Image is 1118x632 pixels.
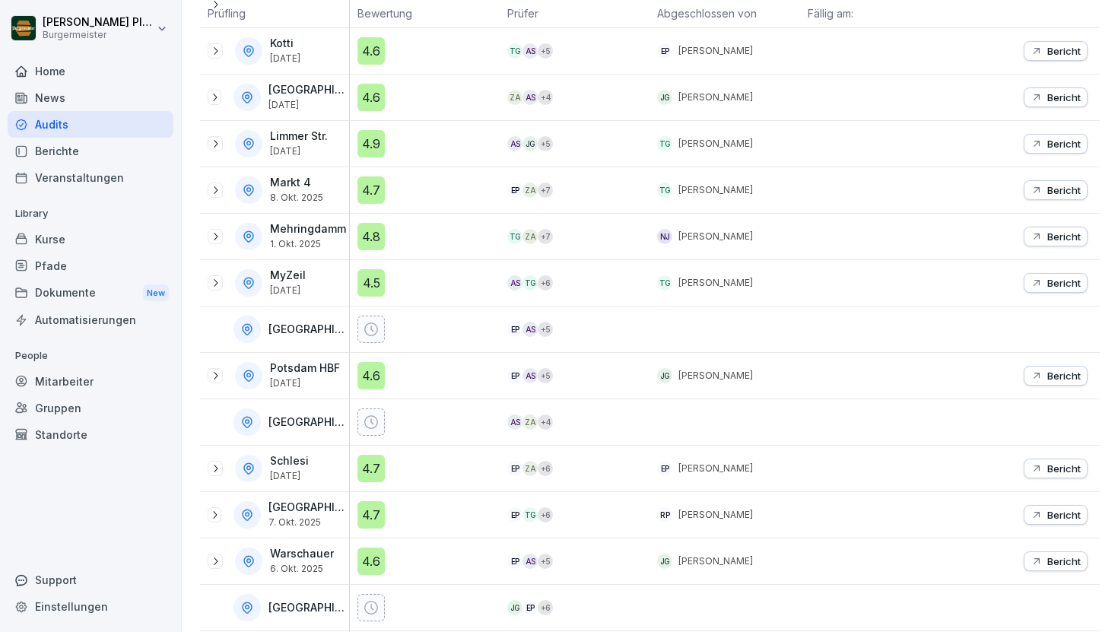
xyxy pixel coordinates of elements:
[8,395,173,421] a: Gruppen
[678,369,753,383] p: [PERSON_NAME]
[1024,180,1088,200] button: Bericht
[270,269,306,282] p: MyZeil
[522,461,538,476] div: ZA
[657,5,792,21] p: Abgeschlossen von
[507,136,522,151] div: AS
[1047,184,1081,196] p: Bericht
[538,136,553,151] div: + 5
[357,5,492,21] p: Bewertung
[357,548,385,575] div: 4.6
[8,111,173,138] a: Audits
[1024,459,1088,478] button: Bericht
[507,229,522,244] div: TG
[1024,366,1088,386] button: Bericht
[357,84,385,111] div: 4.6
[657,507,672,522] div: RP
[507,600,522,615] div: JG
[268,84,346,97] p: [GEOGRAPHIC_DATA]
[270,37,300,50] p: Kotti
[538,229,553,244] div: + 7
[1024,227,1088,246] button: Bericht
[507,414,522,430] div: AS
[1024,87,1088,107] button: Bericht
[507,275,522,291] div: AS
[8,306,173,333] a: Automatisierungen
[357,362,385,389] div: 4.6
[43,16,154,29] p: [PERSON_NAME] Pleger
[678,508,753,522] p: [PERSON_NAME]
[268,100,346,110] p: [DATE]
[357,501,385,529] div: 4.7
[1047,45,1081,57] p: Bericht
[8,252,173,279] div: Pfade
[522,275,538,291] div: TG
[1047,462,1081,475] p: Bericht
[8,138,173,164] a: Berichte
[8,202,173,226] p: Library
[538,368,553,383] div: + 5
[507,368,522,383] div: EP
[657,43,672,59] div: EP
[8,58,173,84] a: Home
[8,226,173,252] a: Kurse
[1024,41,1088,61] button: Bericht
[507,90,522,105] div: ZA
[657,461,672,476] div: EP
[268,416,346,429] p: [GEOGRAPHIC_DATA]
[522,136,538,151] div: JG
[268,501,346,514] p: [GEOGRAPHIC_DATA]
[8,279,173,307] a: DokumenteNew
[357,130,385,157] div: 4.9
[657,229,672,244] div: NJ
[8,567,173,593] div: Support
[538,322,553,337] div: + 5
[522,90,538,105] div: AS
[678,137,753,151] p: [PERSON_NAME]
[522,507,538,522] div: TG
[270,564,334,574] p: 6. Okt. 2025
[1047,138,1081,150] p: Bericht
[357,176,385,204] div: 4.7
[678,44,753,58] p: [PERSON_NAME]
[522,183,538,198] div: ZA
[522,322,538,337] div: AS
[8,593,173,620] a: Einstellungen
[8,84,173,111] a: News
[8,421,173,448] a: Standorte
[522,368,538,383] div: AS
[270,53,300,64] p: [DATE]
[522,600,538,615] div: EP
[1047,91,1081,103] p: Bericht
[270,471,309,481] p: [DATE]
[1024,551,1088,571] button: Bericht
[8,164,173,191] a: Veranstaltungen
[268,517,346,528] p: 7. Okt. 2025
[270,455,309,468] p: Schlesi
[270,239,346,249] p: 1. Okt. 2025
[357,455,385,482] div: 4.7
[270,548,334,561] p: Warschauer
[678,230,753,243] p: [PERSON_NAME]
[1047,370,1081,382] p: Bericht
[522,229,538,244] div: ZA
[43,30,154,40] p: Burgermeister
[268,323,346,336] p: [GEOGRAPHIC_DATA]
[507,183,522,198] div: EP
[507,507,522,522] div: EP
[538,507,553,522] div: + 6
[270,146,328,157] p: [DATE]
[357,37,385,65] div: 4.6
[270,378,340,389] p: [DATE]
[657,275,672,291] div: TG
[8,368,173,395] a: Mitarbeiter
[270,176,323,189] p: Markt 4
[507,43,522,59] div: TG
[522,554,538,569] div: AS
[678,276,753,290] p: [PERSON_NAME]
[678,91,753,104] p: [PERSON_NAME]
[270,285,306,296] p: [DATE]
